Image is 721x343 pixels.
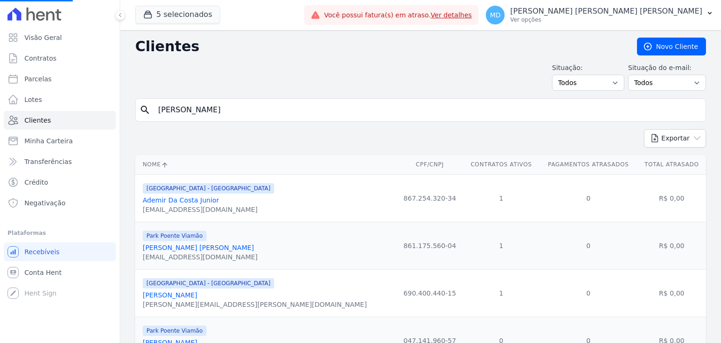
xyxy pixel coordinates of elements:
a: [PERSON_NAME] [143,291,197,299]
td: 867.254.320-34 [397,174,463,222]
a: Contratos [4,49,116,68]
span: [GEOGRAPHIC_DATA] - [GEOGRAPHIC_DATA] [143,278,274,288]
td: 861.175.560-04 [397,222,463,269]
a: Visão Geral [4,28,116,47]
button: MD [PERSON_NAME] [PERSON_NAME] [PERSON_NAME] Ver opções [478,2,721,28]
div: [EMAIL_ADDRESS][DOMAIN_NAME] [143,205,274,214]
span: Você possui fatura(s) em atraso. [324,10,472,20]
a: Parcelas [4,70,116,88]
th: CPF/CNPJ [397,155,463,174]
td: 1 [463,269,539,317]
i: search [139,104,151,116]
span: Parcelas [24,74,52,84]
a: Crédito [4,173,116,192]
a: Ademir Da Costa Junior [143,196,219,204]
a: Minha Carteira [4,132,116,150]
span: Lotes [24,95,42,104]
a: [PERSON_NAME] [PERSON_NAME] [143,244,254,251]
span: Clientes [24,116,51,125]
th: Pagamentos Atrasados [539,155,637,174]
span: MD [490,12,501,18]
th: Nome [135,155,397,174]
a: Transferências [4,152,116,171]
a: Ver detalhes [431,11,472,19]
td: R$ 0,00 [637,222,706,269]
td: 0 [539,174,637,222]
th: Total Atrasado [637,155,706,174]
span: Minha Carteira [24,136,73,146]
label: Situação: [552,63,624,73]
td: 0 [539,222,637,269]
td: R$ 0,00 [637,174,706,222]
span: Visão Geral [24,33,62,42]
h2: Clientes [135,38,622,55]
td: 690.400.440-15 [397,269,463,317]
th: Contratos Ativos [463,155,539,174]
div: [PERSON_NAME][EMAIL_ADDRESS][PERSON_NAME][DOMAIN_NAME] [143,300,367,309]
td: R$ 0,00 [637,269,706,317]
div: Plataformas [8,227,112,239]
span: Contratos [24,54,56,63]
td: 1 [463,174,539,222]
span: Recebíveis [24,247,60,257]
a: Lotes [4,90,116,109]
label: Situação do e-mail: [628,63,706,73]
span: Conta Hent [24,268,61,277]
td: 0 [539,269,637,317]
a: Clientes [4,111,116,130]
span: Negativação [24,198,66,208]
span: Crédito [24,178,48,187]
a: Novo Cliente [637,38,706,55]
button: 5 selecionados [135,6,220,23]
td: 1 [463,222,539,269]
span: Park Poente Viamão [143,326,207,336]
span: Transferências [24,157,72,166]
span: [GEOGRAPHIC_DATA] - [GEOGRAPHIC_DATA] [143,183,274,194]
p: Ver opções [510,16,702,23]
span: Park Poente Viamão [143,231,207,241]
input: Buscar por nome, CPF ou e-mail [153,101,702,119]
p: [PERSON_NAME] [PERSON_NAME] [PERSON_NAME] [510,7,702,16]
a: Recebíveis [4,242,116,261]
button: Exportar [644,129,706,148]
a: Negativação [4,194,116,212]
div: [EMAIL_ADDRESS][DOMAIN_NAME] [143,252,258,262]
a: Conta Hent [4,263,116,282]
